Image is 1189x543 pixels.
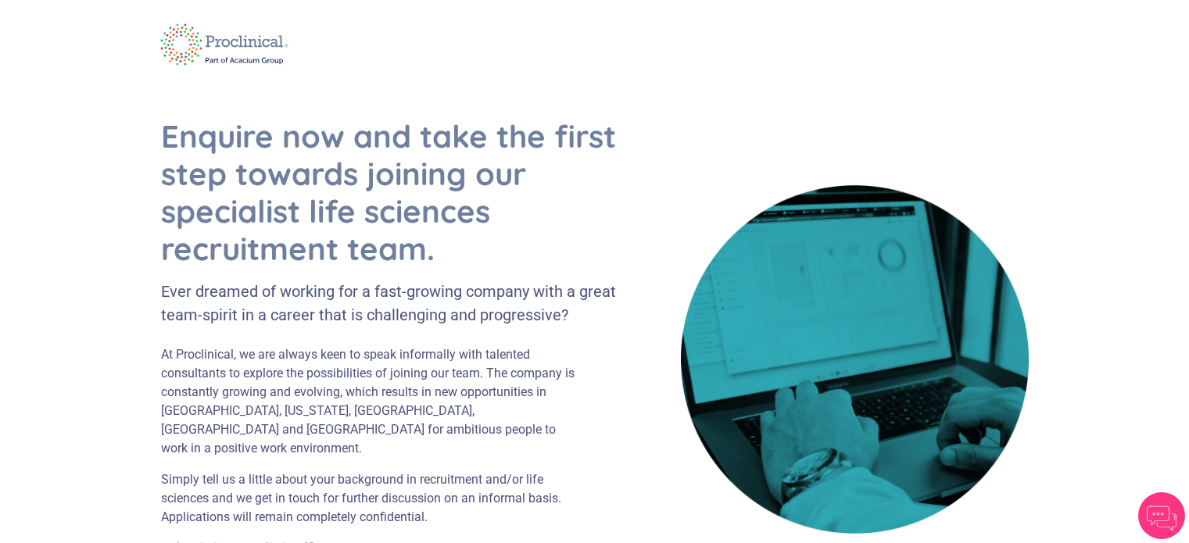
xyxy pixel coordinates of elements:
[161,117,620,267] h1: Enquire now and take the first step towards joining our specialist life sciences recruitment team.
[161,470,582,527] p: Simply tell us a little about your background in recruitment and/or life sciences and we get in t...
[149,13,300,76] img: logo
[1138,492,1185,539] img: Chatbot
[161,280,620,327] div: Ever dreamed of working for a fast-growing company with a great team-spirit in a career that is c...
[161,345,582,458] p: At Proclinical, we are always keen to speak informally with talented consultants to explore the p...
[681,185,1029,533] img: book cover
